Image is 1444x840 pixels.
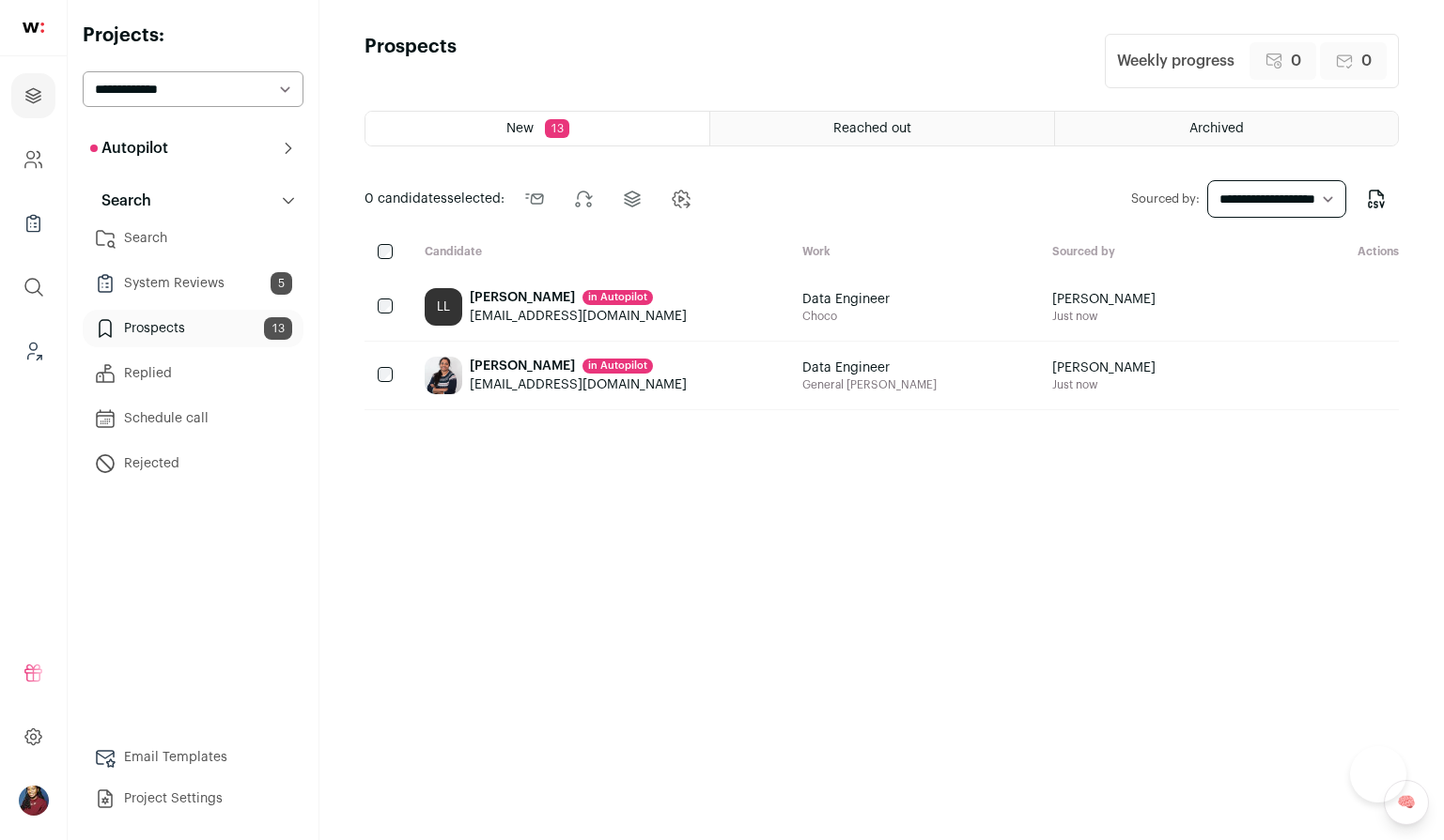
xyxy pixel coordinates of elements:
span: selected: [365,190,505,208]
div: Weekly progress [1117,50,1234,72]
iframe: Help Scout Beacon - Open [1350,746,1406,802]
a: Reached out [710,112,1053,145]
span: [PERSON_NAME] [1052,290,1156,309]
div: [PERSON_NAME] [470,357,687,375]
a: Leads (Backoffice) [11,328,55,374]
div: Candidate [410,244,787,262]
span: 0 [1291,50,1301,72]
span: Data Engineer [802,359,937,377]
span: Archived [1189,122,1244,135]
span: Just now [1052,377,1156,392]
img: 10010497-medium_jpg [19,786,49,816]
a: Schedule call [83,400,303,437]
span: 0 [1361,50,1372,72]
label: Sourced by: [1131,191,1200,206]
span: 13 [264,317,292,340]
span: Just now [1052,309,1156,324]
a: Rejected [83,445,303,482]
div: Work [787,244,1037,262]
a: Replied [83,355,303,392]
span: [PERSON_NAME] [1052,359,1156,377]
a: Email Templates [83,739,303,776]
span: 13 [545,119,569,138]
div: LL [425,288,462,326]
img: 2f786f49d79382a471069a15932bea28714a159dd94f86246774d6bc6e1f143f.jpg [425,357,462,394]
a: Company and ATS Settings [11,137,55,182]
a: Projects [11,73,55,118]
div: in Autopilot [582,290,653,305]
p: Autopilot [90,137,168,160]
img: wellfound-shorthand-0d5821cbd27db2630d0214b213865d53afaa358527fdda9d0ea32b1df1b89c2c.svg [23,23,44,33]
a: 🧠 [1384,780,1429,825]
div: [EMAIL_ADDRESS][DOMAIN_NAME] [470,307,687,326]
div: [EMAIL_ADDRESS][DOMAIN_NAME] [470,375,687,394]
div: Actions [1256,244,1399,262]
h1: Prospects [365,34,457,88]
a: Archived [1055,112,1398,145]
button: Change candidates stage [659,176,704,221]
div: Sourced by [1037,244,1256,262]
h2: Projects: [83,23,303,49]
span: Reached out [833,122,911,135]
span: 0 candidates [365,192,447,206]
span: General [PERSON_NAME] [802,377,937,392]
a: Project Settings [83,780,303,817]
span: Choco [802,309,890,324]
a: Search [83,220,303,257]
button: Search [83,182,303,220]
a: Prospects13 [83,310,303,347]
a: Company Lists [11,201,55,246]
button: Open dropdown [19,786,49,816]
span: New [506,122,534,135]
span: 5 [271,272,292,295]
div: in Autopilot [582,359,653,374]
button: Autopilot [83,130,303,167]
p: Search [90,190,151,212]
button: Export to CSV [1354,176,1399,221]
div: [PERSON_NAME] [470,288,687,307]
span: Data Engineer [802,290,890,309]
a: System Reviews5 [83,265,303,302]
